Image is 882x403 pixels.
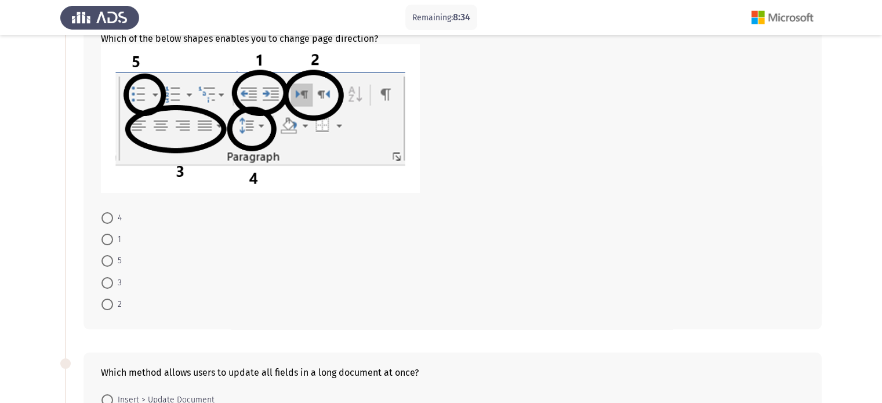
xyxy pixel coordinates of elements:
img: Assess Talent Management logo [60,1,139,34]
p: Remaining: [412,10,470,25]
span: 2 [113,297,122,311]
span: 4 [113,211,122,225]
img: Assessment logo of Microsoft (Word, Excel, PPT) [743,1,822,34]
span: 5 [113,254,122,268]
div: Which method allows users to update all fields in a long document at once? [101,367,804,378]
span: 3 [113,276,122,290]
img: MTEucG5nMTY5NjkzNDMzOTkzNg==.png [101,44,420,193]
span: 1 [113,233,121,246]
span: 8:34 [453,12,470,23]
div: Which of the below shapes enables you to change page direction? [101,33,804,195]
